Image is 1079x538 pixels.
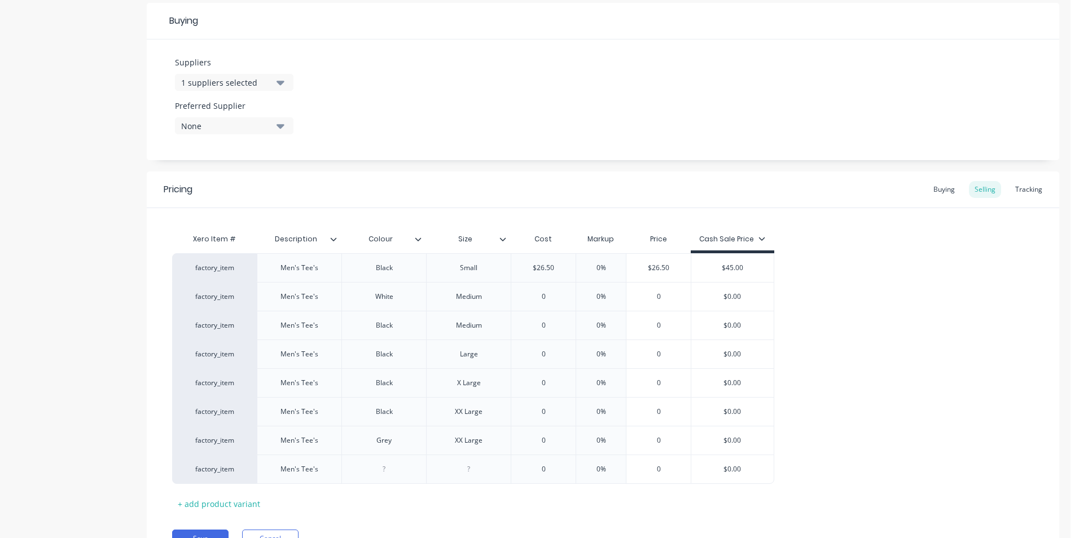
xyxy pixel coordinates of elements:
[172,426,774,455] div: factory_itemMen's Tee'sGreyXX Large00%0$0.00
[271,347,328,361] div: Men's Tee's
[356,289,413,304] div: White
[175,56,293,68] label: Suppliers
[511,398,576,426] div: 0
[172,397,774,426] div: factory_itemMen's Tee'sBlackXX Large00%0$0.00
[172,368,774,397] div: factory_itemMen's Tee'sBlackX Large00%0$0.00
[691,311,774,339] div: $0.00
[969,181,1001,198] div: Selling
[164,183,192,196] div: Pricing
[626,369,691,397] div: 0
[691,283,774,311] div: $0.00
[576,228,626,250] div: Markup
[691,455,774,483] div: $0.00
[573,398,629,426] div: 0%
[356,433,413,448] div: Grey
[511,283,576,311] div: 0
[172,311,774,339] div: factory_itemMen's Tee'sBlackMedium00%0$0.00
[341,228,426,250] div: Colour
[175,100,293,112] label: Preferred Supplier
[626,398,691,426] div: 0
[511,455,576,483] div: 0
[426,228,511,250] div: Size
[271,318,328,333] div: Men's Tee's
[573,369,629,397] div: 0%
[691,369,774,397] div: $0.00
[426,225,504,253] div: Size
[573,340,629,368] div: 0%
[257,228,341,250] div: Description
[691,254,774,282] div: $45.00
[181,77,271,89] div: 1 suppliers selected
[626,283,691,311] div: 0
[172,228,257,250] div: Xero Item #
[183,349,245,359] div: factory_item
[626,340,691,368] div: 0
[573,426,629,455] div: 0%
[441,347,497,361] div: Large
[626,455,691,483] div: 0
[441,433,497,448] div: XX Large
[172,495,266,513] div: + add product variant
[356,261,413,275] div: Black
[626,311,691,339] div: 0
[928,181,960,198] div: Buying
[175,74,293,91] button: 1 suppliers selected
[573,254,629,282] div: 0%
[172,455,774,484] div: factory_itemMen's Tee's00%0$0.00
[511,340,576,368] div: 0
[172,339,774,368] div: factory_itemMen's Tee'sBlackLarge00%0$0.00
[183,320,245,330] div: factory_item
[257,225,335,253] div: Description
[441,376,497,390] div: X Large
[511,228,576,250] div: Cost
[147,3,1059,39] div: Buying
[691,340,774,368] div: $0.00
[356,347,413,361] div: Black
[181,120,271,132] div: None
[356,376,413,390] div: Black
[441,289,497,304] div: Medium
[626,228,691,250] div: Price
[172,253,774,282] div: factory_itemMen's Tee'sBlackSmall$26.500%$26.50$45.00
[175,117,293,134] button: None
[341,225,419,253] div: Colour
[441,261,497,275] div: Small
[271,261,328,275] div: Men's Tee's
[511,426,576,455] div: 0
[183,464,245,474] div: factory_item
[183,407,245,417] div: factory_item
[691,426,774,455] div: $0.00
[271,376,328,390] div: Men's Tee's
[441,318,497,333] div: Medium
[183,378,245,388] div: factory_item
[271,289,328,304] div: Men's Tee's
[626,254,691,282] div: $26.50
[511,311,576,339] div: 0
[573,455,629,483] div: 0%
[356,318,413,333] div: Black
[183,263,245,273] div: factory_item
[1010,181,1048,198] div: Tracking
[699,234,765,244] div: Cash Sale Price
[691,398,774,426] div: $0.00
[183,435,245,446] div: factory_item
[172,282,774,311] div: factory_itemMen's Tee'sWhiteMedium00%0$0.00
[511,254,576,282] div: $26.50
[626,426,691,455] div: 0
[271,404,328,419] div: Men's Tee's
[271,462,328,477] div: Men's Tee's
[441,404,497,419] div: XX Large
[573,311,629,339] div: 0%
[573,283,629,311] div: 0%
[271,433,328,448] div: Men's Tee's
[511,369,576,397] div: 0
[356,404,413,419] div: Black
[183,292,245,302] div: factory_item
